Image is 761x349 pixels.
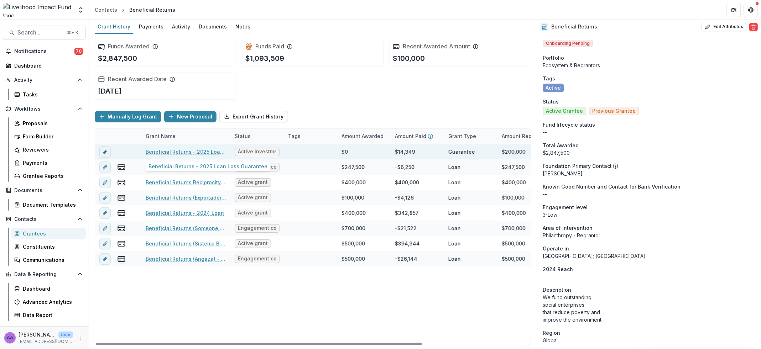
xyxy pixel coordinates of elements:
[502,163,525,171] div: $247,500
[593,108,636,114] span: Previous Grantee
[502,240,525,247] div: $500,000
[146,224,226,232] a: Beneficial Returns (Someone Somewhere) - 2023 Loan
[448,194,461,201] div: Loan
[23,230,80,237] div: Grantees
[129,6,175,14] div: Beneficial Returns
[3,60,86,72] a: Dashboard
[99,253,111,265] button: edit
[502,194,525,201] div: $100,000
[11,117,86,129] a: Proposals
[744,3,758,17] button: Get Help
[14,271,74,277] span: Data & Reporting
[95,111,161,122] button: Manually Log Grant
[543,62,755,69] p: Ecosystem & Regrantors
[14,48,74,54] span: Notifications
[219,111,288,122] button: Export Grant History
[3,26,86,40] button: Search...
[23,120,80,127] div: Proposals
[543,121,595,128] span: Fund lifecycle status
[238,256,276,262] span: Engagement completed
[23,172,80,180] div: Grantee Reports
[543,273,755,280] p: --
[391,128,444,144] div: Amount Paid
[95,21,133,32] div: Grant History
[543,337,755,344] p: Global
[99,177,111,188] button: edit
[95,6,117,14] div: Contacts
[502,209,526,217] div: $400,000
[502,224,526,232] div: $700,000
[117,255,126,263] button: view-payments
[108,76,167,83] h2: Recent Awarded Date
[23,91,80,98] div: Tasks
[11,131,86,142] a: Form Builder
[14,62,80,69] div: Dashboard
[750,23,758,31] button: Delete
[238,240,268,247] span: Active grant
[141,128,230,144] div: Grant Name
[3,3,73,17] img: Livelihood Impact Fund logo
[14,106,74,112] span: Workflows
[238,210,268,216] span: Active grant
[543,190,755,198] p: --
[702,23,747,31] button: Edit Attributes
[99,223,111,234] button: edit
[169,21,193,32] div: Activity
[284,128,337,144] div: Tags
[233,20,253,34] a: Notes
[342,194,364,201] div: $100,000
[7,335,13,340] div: Aude Anquetil
[3,213,86,225] button: Open Contacts
[543,224,593,232] span: Area of intervention
[19,331,56,338] p: [PERSON_NAME]
[395,194,414,201] div: -$4,126
[543,128,755,136] p: --
[543,245,569,252] span: Operate in
[448,209,461,217] div: Loan
[245,53,284,64] p: $1,093,509
[99,238,111,249] button: edit
[117,209,126,217] button: view-payments
[543,203,588,211] span: Engagement level
[23,256,80,264] div: Communications
[337,128,391,144] div: Amount Awarded
[238,164,276,170] span: Engagement completed
[117,178,126,187] button: view-payments
[284,132,305,140] div: Tags
[552,24,598,30] h2: Beneficial Returns
[136,20,166,34] a: Payments
[448,163,461,171] div: Loan
[497,132,553,140] div: Amount Requested
[543,286,572,294] span: Description
[395,179,419,186] div: $400,000
[3,103,86,115] button: Open Workflows
[11,89,86,100] a: Tasks
[543,162,612,170] p: Foundation Primary Contact
[502,179,526,186] div: $400,000
[395,148,415,155] div: $14,349
[3,185,86,196] button: Open Documents
[11,254,86,266] a: Communications
[11,241,86,253] a: Constituents
[98,86,122,96] p: [DATE]
[543,211,755,218] p: 3-Low
[23,133,80,140] div: Form Builder
[448,255,461,263] div: Loan
[169,20,193,34] a: Activity
[23,159,80,166] div: Payments
[11,296,86,308] a: Advanced Analytics
[11,309,86,321] a: Data Report
[342,255,365,263] div: $500,000
[393,53,425,64] p: $100,000
[502,148,526,155] div: $200,000
[117,194,126,202] button: view-payments
[17,29,63,36] span: Search...
[543,142,579,149] span: Total Awarded
[395,240,420,247] div: $394,344
[11,199,86,211] a: Document Templates
[146,255,226,263] a: Beneficial Returns (Angaza) - 2022 Loan
[11,157,86,169] a: Payments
